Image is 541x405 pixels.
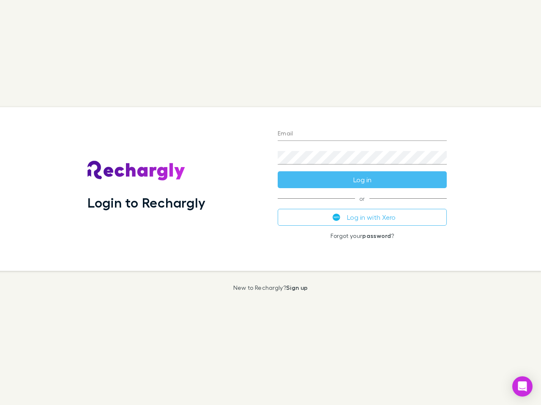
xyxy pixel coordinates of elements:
a: password [362,232,391,239]
h1: Login to Rechargly [87,194,205,211]
img: Xero's logo [333,213,340,221]
p: New to Rechargly? [233,284,308,291]
p: Forgot your ? [278,232,447,239]
a: Sign up [286,284,308,291]
button: Log in with Xero [278,209,447,226]
button: Log in [278,171,447,188]
div: Open Intercom Messenger [512,376,533,397]
img: Rechargly's Logo [87,161,186,181]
